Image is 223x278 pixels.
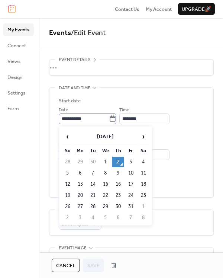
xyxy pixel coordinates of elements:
td: 10 [125,168,137,178]
span: / Edit Event [71,26,106,40]
img: logo [8,5,16,13]
td: 21 [87,190,99,201]
a: My Account [146,5,172,13]
span: › [138,129,149,144]
span: My Account [146,6,172,13]
span: Event details [59,56,91,64]
span: Form [7,105,19,112]
td: 20 [74,190,86,201]
td: 8 [138,213,149,223]
td: 14 [87,179,99,189]
td: 26 [62,201,74,212]
td: 7 [125,213,137,223]
span: Cancel [56,262,75,269]
span: Event image [59,245,87,252]
td: 3 [74,213,86,223]
td: 4 [87,213,99,223]
td: 31 [125,201,137,212]
td: 19 [62,190,74,201]
th: [DATE] [74,129,137,145]
th: Su [62,146,74,156]
button: Upgrade🚀 [178,3,215,15]
td: 2 [112,157,124,167]
td: 9 [112,168,124,178]
td: 28 [62,157,74,167]
td: 1 [138,201,149,212]
td: 6 [74,168,86,178]
td: 30 [87,157,99,167]
td: 24 [125,190,137,201]
div: ••• [49,60,213,75]
td: 12 [62,179,74,189]
td: 8 [100,168,111,178]
a: Form [3,102,34,114]
td: 29 [100,201,111,212]
span: ‹ [62,129,73,144]
td: 22 [100,190,111,201]
span: Date and time [59,84,90,92]
a: Connect [3,39,34,51]
a: My Events [3,23,34,35]
span: Date [59,106,68,114]
td: 30 [112,201,124,212]
a: Design [3,71,34,83]
td: 28 [87,201,99,212]
span: Design [7,74,22,81]
td: 6 [112,213,124,223]
a: Views [3,55,34,67]
span: Connect [7,42,26,49]
td: 25 [138,190,149,201]
td: 1 [100,157,111,167]
td: 29 [74,157,86,167]
th: Sa [138,146,149,156]
span: Settings [7,89,25,97]
th: Th [112,146,124,156]
td: 23 [112,190,124,201]
span: Time [119,106,129,114]
div: Start date [59,97,81,105]
td: 2 [62,213,74,223]
span: Views [7,58,20,65]
td: 15 [100,179,111,189]
td: 18 [138,179,149,189]
td: 11 [138,168,149,178]
td: 7 [87,168,99,178]
td: 3 [125,157,137,167]
a: Events [49,26,71,40]
th: Tu [87,146,99,156]
th: Fr [125,146,137,156]
button: Cancel [52,259,80,272]
td: 5 [100,213,111,223]
span: Contact Us [115,6,139,13]
th: We [100,146,111,156]
a: Settings [3,87,34,99]
td: 16 [112,179,124,189]
td: 13 [74,179,86,189]
td: 5 [62,168,74,178]
th: Mo [74,146,86,156]
td: 27 [74,201,86,212]
span: My Events [7,26,29,33]
a: Contact Us [115,5,139,13]
span: Upgrade 🚀 [182,6,211,13]
td: 4 [138,157,149,167]
td: 17 [125,179,137,189]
